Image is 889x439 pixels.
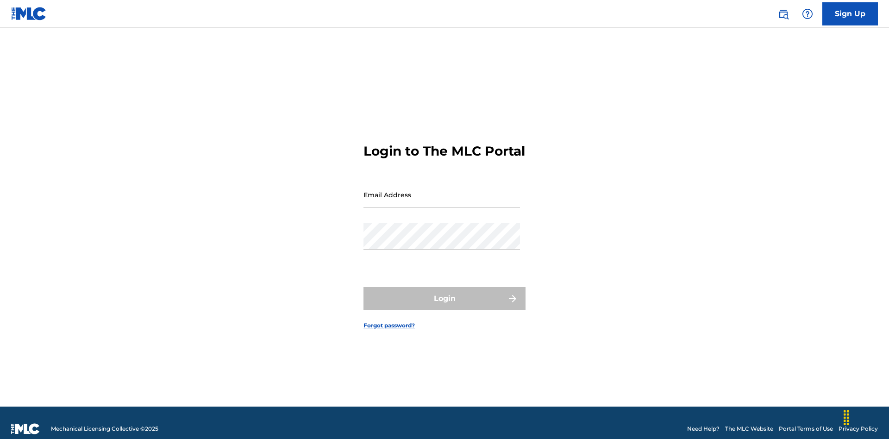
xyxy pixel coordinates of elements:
span: Mechanical Licensing Collective © 2025 [51,425,158,433]
a: The MLC Website [725,425,773,433]
a: Sign Up [822,2,878,25]
iframe: Chat Widget [843,395,889,439]
h3: Login to The MLC Portal [363,143,525,159]
div: Help [798,5,817,23]
a: Privacy Policy [839,425,878,433]
div: Drag [839,404,854,432]
a: Public Search [774,5,793,23]
a: Portal Terms of Use [779,425,833,433]
img: MLC Logo [11,7,47,20]
img: search [778,8,789,19]
img: logo [11,423,40,434]
a: Forgot password? [363,321,415,330]
a: Need Help? [687,425,720,433]
img: help [802,8,813,19]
